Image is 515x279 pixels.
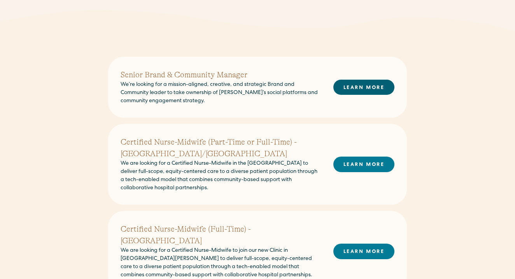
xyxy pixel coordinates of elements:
h2: Senior Brand & Community Manager [121,69,321,81]
a: LEARN MORE [333,80,394,95]
h2: Certified Nurse-Midwife (Full-Time) - [GEOGRAPHIC_DATA] [121,223,321,247]
h2: Certified Nurse-Midwife (Part-Time or Full-Time) - [GEOGRAPHIC_DATA]/[GEOGRAPHIC_DATA] [121,136,321,160]
a: LEARN MORE [333,157,394,172]
a: LEARN MORE [333,244,394,259]
p: We’re looking for a mission-aligned, creative, and strategic Brand and Community leader to take o... [121,81,321,105]
p: We are looking for a Certified Nurse-Midwife in the [GEOGRAPHIC_DATA] to deliver full-scope, equi... [121,160,321,192]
